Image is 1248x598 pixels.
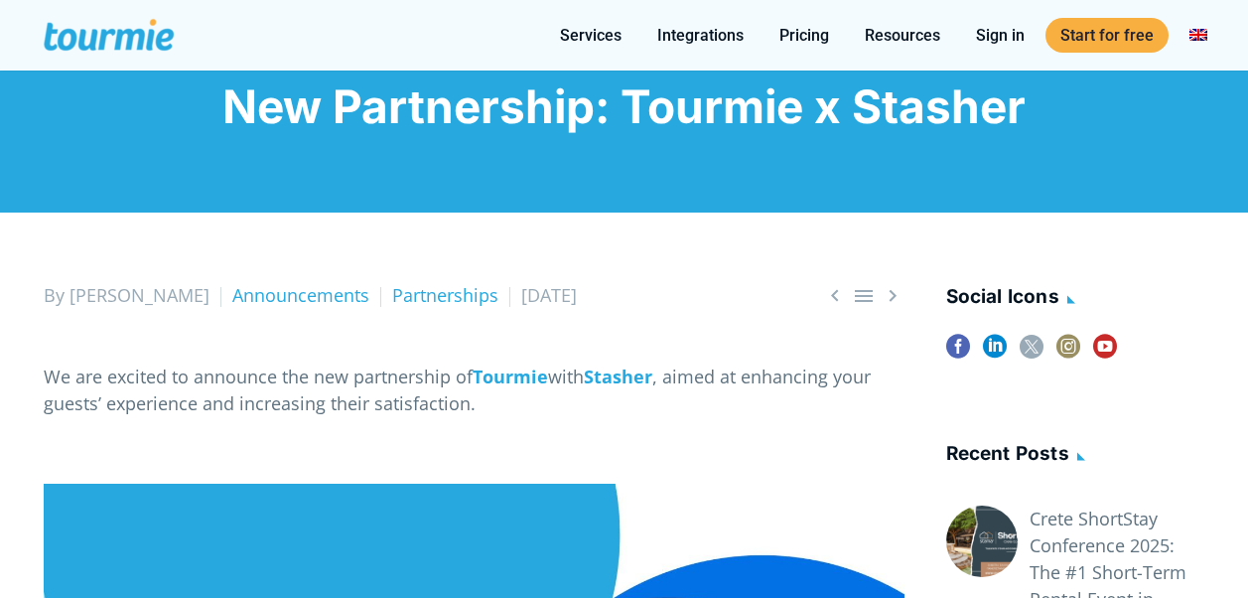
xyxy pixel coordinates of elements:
[852,283,876,308] a: 
[584,365,652,388] a: Stasher
[44,364,904,417] p: We are excited to announce the new partnership of with , aimed at enhancing your guests’ experien...
[823,283,847,308] span: Previous post
[521,283,577,307] span: [DATE]
[232,283,369,307] a: Announcements
[881,283,904,308] span: Next post
[44,79,1205,133] h1: New Partnership: Tourmie x Stasher
[473,365,548,388] a: Tourmie
[850,23,955,48] a: Resources
[946,439,1205,472] h4: Recent posts
[44,283,209,307] span: By [PERSON_NAME]
[764,23,844,48] a: Pricing
[1045,18,1169,53] a: Start for free
[946,282,1205,315] h4: social icons
[1020,335,1043,372] a: twitter
[983,335,1007,372] a: linkedin
[946,335,970,372] a: facebook
[881,283,904,308] a: 
[1093,335,1117,372] a: youtube
[545,23,636,48] a: Services
[961,23,1040,48] a: Sign in
[392,283,498,307] a: Partnerships
[642,23,759,48] a: Integrations
[823,283,847,308] a: 
[1056,335,1080,372] a: instagram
